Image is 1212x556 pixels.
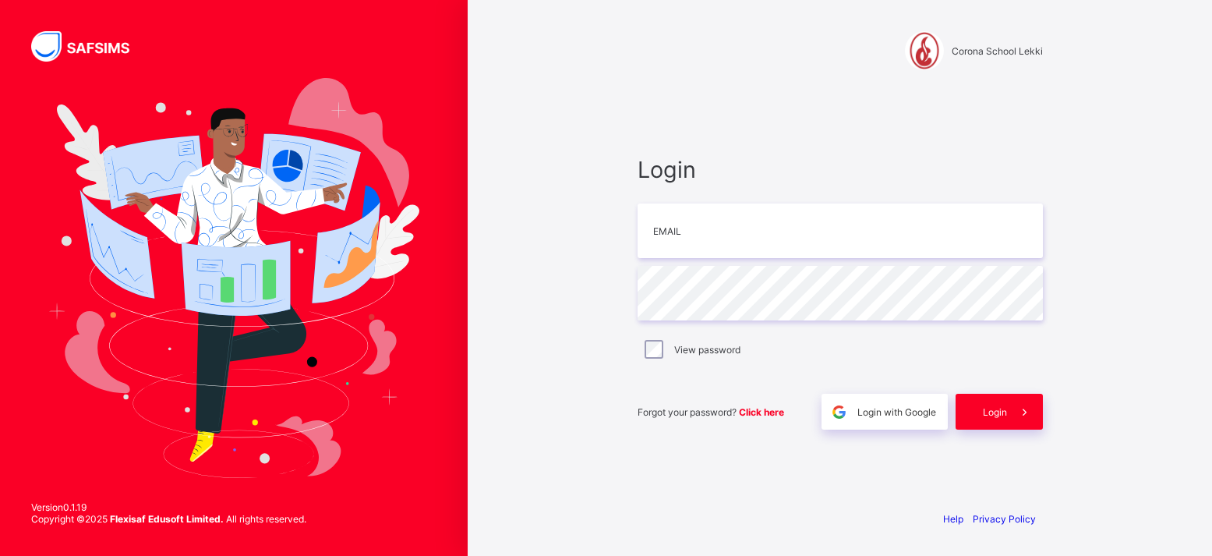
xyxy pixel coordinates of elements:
span: Login [638,156,1043,183]
span: Login with Google [857,406,936,418]
a: Help [943,513,963,525]
img: Hero Image [48,78,419,477]
span: Version 0.1.19 [31,501,306,513]
img: google.396cfc9801f0270233282035f929180a.svg [830,403,848,421]
img: SAFSIMS Logo [31,31,148,62]
span: Login [983,406,1007,418]
a: Click here [739,406,784,418]
span: Copyright © 2025 All rights reserved. [31,513,306,525]
label: View password [674,344,740,356]
span: Forgot your password? [638,406,784,418]
strong: Flexisaf Edusoft Limited. [110,513,224,525]
a: Privacy Policy [973,513,1036,525]
span: Corona School Lekki [952,45,1043,57]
